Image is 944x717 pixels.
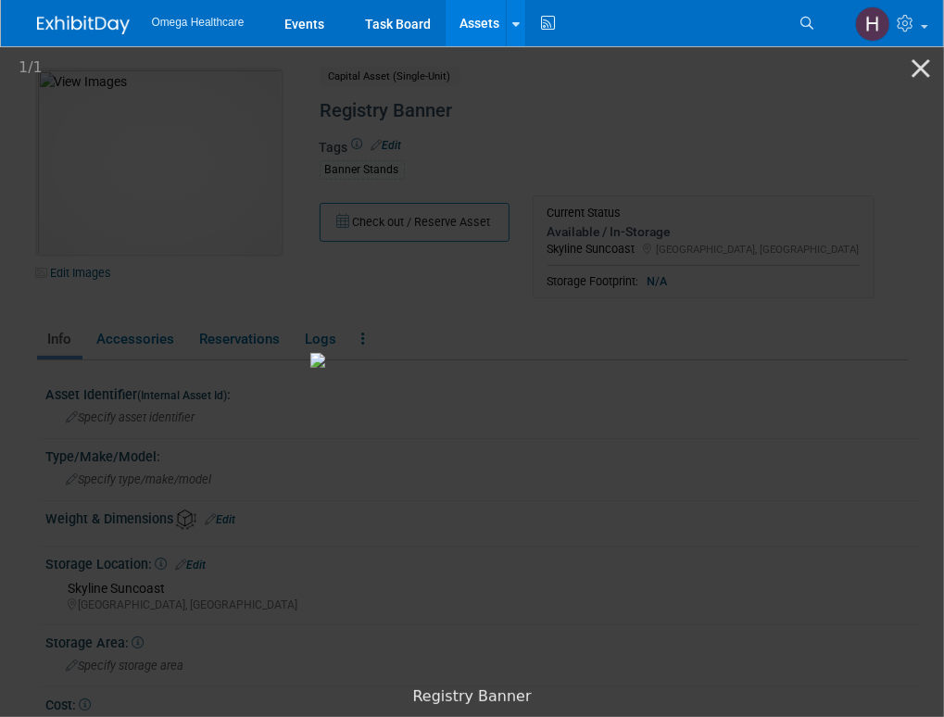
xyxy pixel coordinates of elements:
span: 1 [19,58,28,76]
span: 1 [33,58,43,76]
img: Registry Banner [310,353,635,368]
span: Omega Healthcare [152,16,245,29]
img: ExhibitDay [37,16,130,34]
button: Close gallery [898,46,944,90]
img: Heather Stuck [855,6,890,42]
